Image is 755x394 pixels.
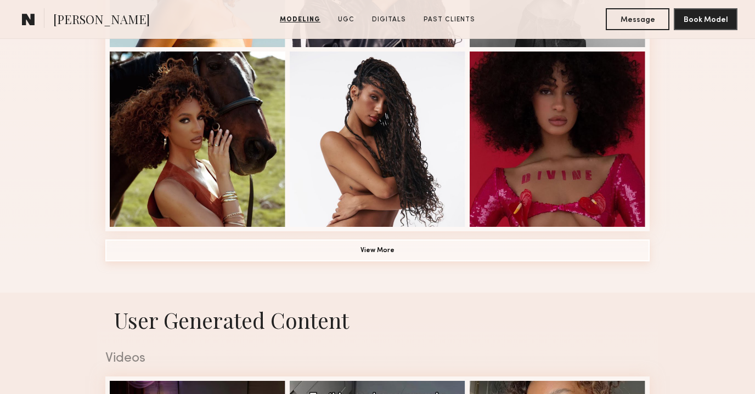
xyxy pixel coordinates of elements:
[105,352,650,366] div: Videos
[419,15,480,25] a: Past Clients
[105,239,650,261] button: View More
[674,14,737,24] a: Book Model
[334,15,359,25] a: UGC
[606,8,669,30] button: Message
[674,8,737,30] button: Book Model
[368,15,410,25] a: Digitals
[275,15,325,25] a: Modeling
[53,11,150,30] span: [PERSON_NAME]
[97,306,658,334] h1: User Generated Content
